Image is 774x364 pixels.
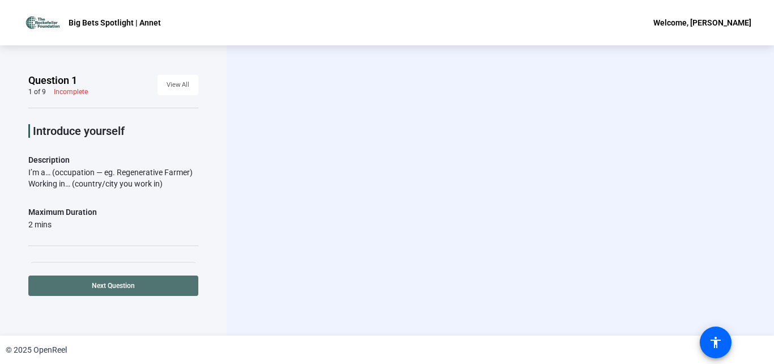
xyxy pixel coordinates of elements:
[28,153,198,167] p: Description
[69,16,161,29] p: Big Bets Spotlight | Annet
[28,87,46,96] div: 1 of 9
[167,77,189,94] span: View All
[33,124,198,138] p: Introduce yourself
[709,336,722,349] mat-icon: accessibility
[28,276,198,296] button: Next Question
[54,87,88,96] div: Incomplete
[23,11,63,34] img: OpenReel logo
[158,75,198,95] button: View All
[28,205,97,219] div: Maximum Duration
[28,219,97,230] div: 2 mins
[92,282,135,290] span: Next Question
[653,16,751,29] div: Welcome, [PERSON_NAME]
[28,167,198,189] div: I’m a… (occupation — eg. Regenerative Farmer) Working in… (country/city you work in)
[28,74,77,87] span: Question 1
[6,344,67,356] div: © 2025 OpenReel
